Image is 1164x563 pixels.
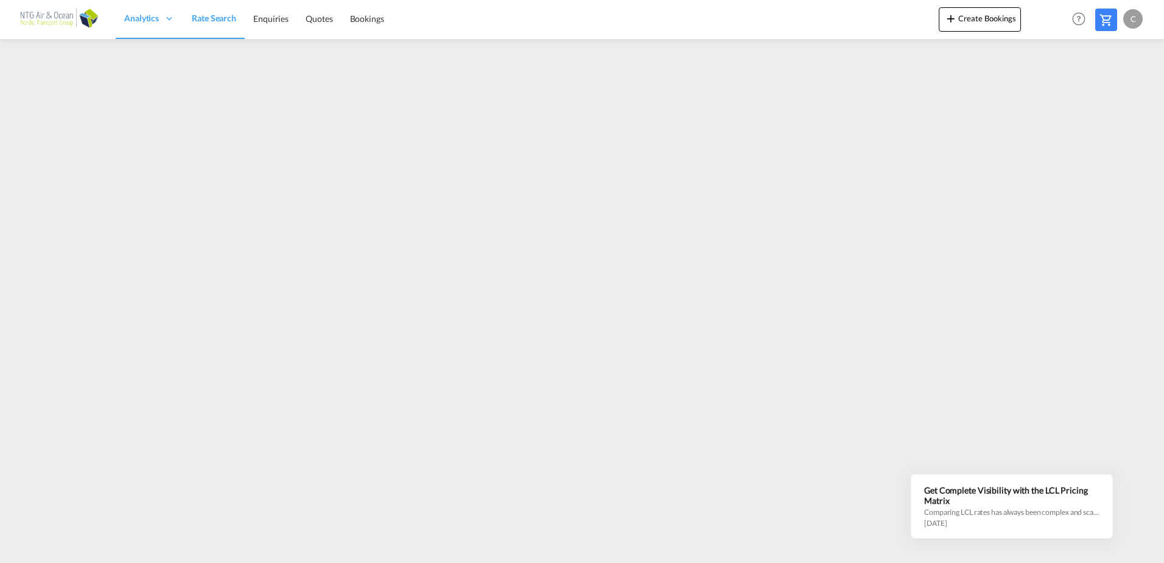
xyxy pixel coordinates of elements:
span: Bookings [350,13,384,24]
md-icon: icon-plus 400-fg [944,11,958,26]
span: Analytics [124,12,159,24]
div: C [1123,9,1143,29]
span: Enquiries [253,13,289,24]
span: Quotes [306,13,332,24]
div: Help [1068,9,1095,30]
span: Help [1068,9,1089,29]
button: icon-plus 400-fgCreate Bookings [939,7,1021,32]
img: b56e2f00b01711ecb5ec2b6763d4c6fb.png [18,5,100,33]
span: Rate Search [192,13,236,23]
